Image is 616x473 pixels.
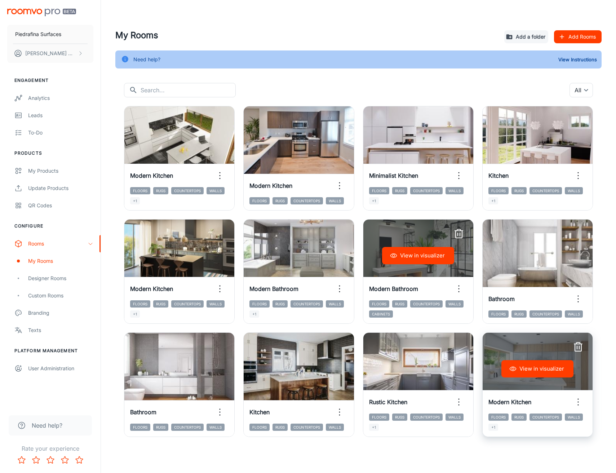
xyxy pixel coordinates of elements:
[28,274,93,282] div: Designer Rooms
[15,30,61,38] p: Piedrafina Surfaces
[272,300,288,308] span: Rugs
[488,295,515,303] h6: Bathroom
[249,310,259,318] span: +1
[511,310,527,318] span: Rugs
[291,300,323,308] span: Countertops
[28,326,93,334] div: Texts
[130,187,150,194] span: Floors
[565,310,583,318] span: Walls
[207,424,225,431] span: Walls
[43,453,58,467] button: Rate 3 star
[291,424,323,431] span: Countertops
[249,408,270,416] h6: Kitchen
[326,300,344,308] span: Walls
[249,300,270,308] span: Floors
[28,292,93,300] div: Custom Rooms
[392,414,407,421] span: Rugs
[565,187,583,194] span: Walls
[153,424,168,431] span: Rugs
[249,197,270,204] span: Floors
[207,187,225,194] span: Walls
[554,30,602,43] button: Add Rooms
[488,171,509,180] h6: Kitchen
[529,414,562,421] span: Countertops
[369,284,418,293] h6: Modern Bathroom
[249,284,298,293] h6: Modern Bathroom
[488,187,509,194] span: Floors
[171,187,204,194] span: Countertops
[28,167,93,175] div: My Products
[130,171,173,180] h6: Modern Kitchen
[6,444,95,453] p: Rate your experience
[28,364,93,372] div: User Administration
[291,197,323,204] span: Countertops
[7,44,93,63] button: [PERSON_NAME] Montero
[14,453,29,467] button: Rate 1 star
[115,29,498,42] h4: My Rooms
[25,49,76,57] p: [PERSON_NAME] Montero
[369,310,393,318] span: Cabinets
[28,240,88,248] div: Rooms
[130,300,150,308] span: Floors
[72,453,87,467] button: Rate 5 star
[488,310,509,318] span: Floors
[488,398,531,406] h6: Modern Kitchen
[7,25,93,44] button: Piedrafina Surfaces
[369,414,389,421] span: Floors
[529,187,562,194] span: Countertops
[446,300,464,308] span: Walls
[272,197,288,204] span: Rugs
[511,414,527,421] span: Rugs
[326,424,344,431] span: Walls
[410,414,443,421] span: Countertops
[249,181,292,190] h6: Modern Kitchen
[488,424,498,431] span: +1
[130,408,156,416] h6: Bathroom
[369,197,379,204] span: +1
[130,310,140,318] span: +1
[410,187,443,194] span: Countertops
[557,54,599,65] button: View Instructions
[153,300,168,308] span: Rugs
[446,187,464,194] span: Walls
[488,197,498,204] span: +1
[28,184,93,192] div: Update Products
[58,453,72,467] button: Rate 4 star
[446,414,464,421] span: Walls
[369,424,379,431] span: +1
[369,300,389,308] span: Floors
[272,424,288,431] span: Rugs
[28,94,93,102] div: Analytics
[392,187,407,194] span: Rugs
[28,257,93,265] div: My Rooms
[141,83,236,97] input: Search...
[504,30,548,43] button: Add a folder
[153,187,168,194] span: Rugs
[326,197,344,204] span: Walls
[28,309,93,317] div: Branding
[249,424,270,431] span: Floors
[501,360,573,377] button: View in visualizer
[130,197,140,204] span: +1
[570,83,593,97] div: All
[171,300,204,308] span: Countertops
[392,300,407,308] span: Rugs
[28,129,93,137] div: To-do
[382,247,454,264] button: View in visualizer
[130,424,150,431] span: Floors
[410,300,443,308] span: Countertops
[130,284,173,293] h6: Modern Kitchen
[133,53,160,66] div: Need help?
[207,300,225,308] span: Walls
[28,202,93,209] div: QR Codes
[369,187,389,194] span: Floors
[565,414,583,421] span: Walls
[369,171,418,180] h6: Minimalist Kitchen
[511,187,527,194] span: Rugs
[529,310,562,318] span: Countertops
[32,421,62,430] span: Need help?
[488,414,509,421] span: Floors
[29,453,43,467] button: Rate 2 star
[369,398,407,406] h6: Rustic Kitchen
[28,111,93,119] div: Leads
